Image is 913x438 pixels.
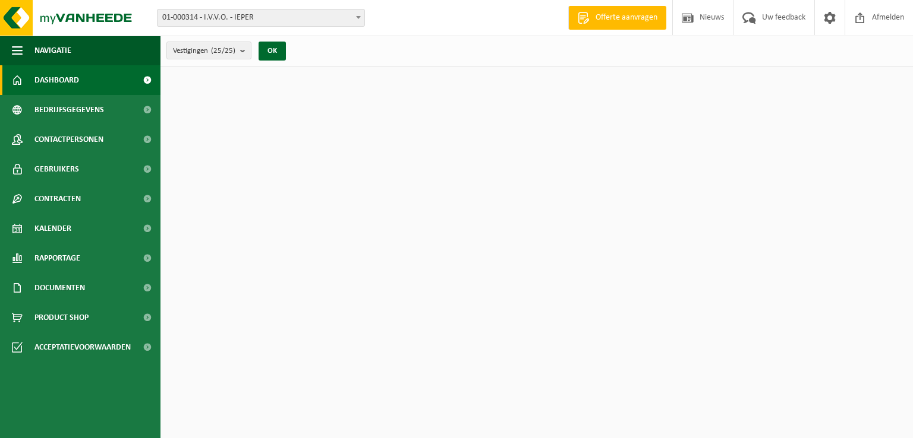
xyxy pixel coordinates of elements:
span: Product Shop [34,303,89,332]
span: Kalender [34,214,71,243]
span: Contactpersonen [34,125,103,154]
span: 01-000314 - I.V.V.O. - IEPER [157,9,365,27]
span: Dashboard [34,65,79,95]
span: Rapportage [34,243,80,273]
span: Vestigingen [173,42,235,60]
a: Offerte aanvragen [568,6,666,30]
span: Bedrijfsgegevens [34,95,104,125]
button: OK [259,42,286,61]
span: 01-000314 - I.V.V.O. - IEPER [158,9,364,26]
span: Gebruikers [34,154,79,184]
span: Acceptatievoorwaarden [34,332,131,362]
span: Documenten [34,273,85,303]
span: Navigatie [34,36,71,65]
button: Vestigingen(25/25) [166,42,251,59]
span: Offerte aanvragen [593,12,660,24]
span: Contracten [34,184,81,214]
count: (25/25) [211,47,235,55]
